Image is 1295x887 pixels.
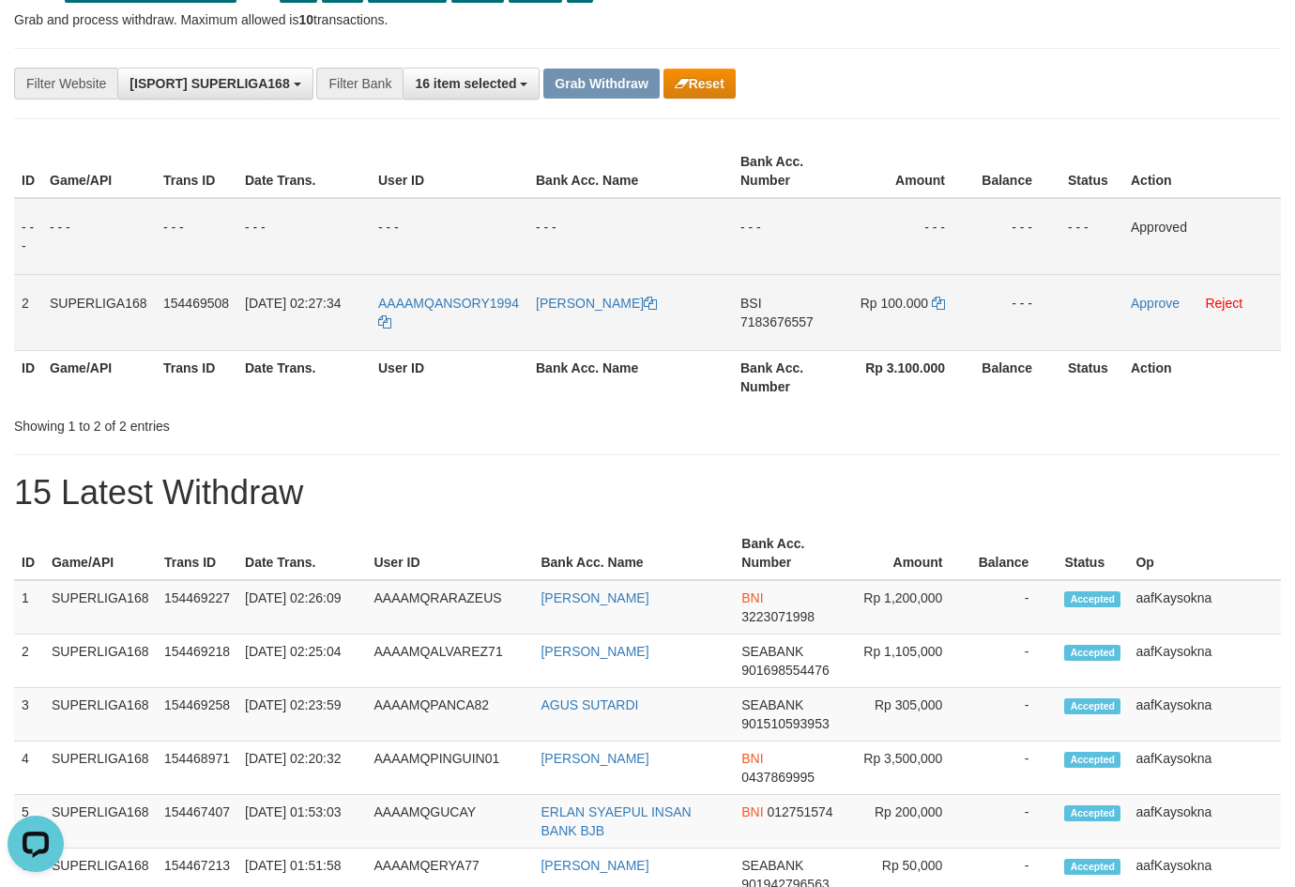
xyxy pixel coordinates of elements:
[741,697,803,712] span: SEABANK
[14,145,42,198] th: ID
[843,145,973,198] th: Amount
[843,688,970,742] td: Rp 305,000
[44,527,157,580] th: Game/API
[843,635,970,688] td: Rp 1,105,000
[970,635,1057,688] td: -
[237,527,366,580] th: Date Trans.
[44,688,157,742] td: SUPERLIGA168
[14,68,117,99] div: Filter Website
[42,145,156,198] th: Game/API
[1064,698,1120,714] span: Accepted
[14,795,44,849] td: 5
[14,688,44,742] td: 3
[44,795,157,849] td: SUPERLIGA168
[156,145,237,198] th: Trans ID
[1064,645,1120,661] span: Accepted
[1128,795,1281,849] td: aafKaysokna
[14,10,1281,29] p: Grab and process withdraw. Maximum allowed is transactions.
[163,296,229,311] span: 154469508
[44,635,157,688] td: SUPERLIGA168
[237,742,366,795] td: [DATE] 02:20:32
[157,527,237,580] th: Trans ID
[371,350,528,404] th: User ID
[298,12,313,27] strong: 10
[1064,752,1120,768] span: Accepted
[237,145,371,198] th: Date Trans.
[366,635,533,688] td: AAAAMQALVAREZ71
[378,296,519,311] span: AAAAMQANSORY1994
[543,69,659,99] button: Grab Withdraw
[1057,527,1128,580] th: Status
[733,350,843,404] th: Bank Acc. Number
[8,8,64,64] button: Open LiveChat chat widget
[157,635,237,688] td: 154469218
[157,688,237,742] td: 154469258
[741,858,803,873] span: SEABANK
[663,69,736,99] button: Reset
[237,688,366,742] td: [DATE] 02:23:59
[970,795,1057,849] td: -
[1060,145,1123,198] th: Status
[378,296,519,329] a: AAAAMQANSORY1994
[1064,591,1120,607] span: Accepted
[1205,296,1242,311] a: Reject
[14,274,42,350] td: 2
[1064,805,1120,821] span: Accepted
[14,409,526,436] div: Showing 1 to 2 of 2 entries
[843,580,970,635] td: Rp 1,200,000
[741,644,803,659] span: SEABANK
[237,580,366,635] td: [DATE] 02:26:09
[843,527,970,580] th: Amount
[741,716,829,731] span: Copy 901510593953 to clipboard
[541,644,648,659] a: [PERSON_NAME]
[973,145,1060,198] th: Balance
[366,742,533,795] td: AAAAMQPINGUIN01
[973,350,1060,404] th: Balance
[1123,198,1281,275] td: Approved
[970,527,1057,580] th: Balance
[1060,198,1123,275] td: - - -
[734,527,843,580] th: Bank Acc. Number
[733,198,843,275] td: - - -
[541,697,638,712] a: AGUS SUTARDI
[44,580,157,635] td: SUPERLIGA168
[541,804,691,838] a: ERLAN SYAEPUL INSAN BANK BJB
[14,198,42,275] td: - - -
[1123,350,1281,404] th: Action
[740,296,762,311] span: BSI
[741,590,763,605] span: BNI
[14,474,1281,512] h1: 15 Latest Withdraw
[366,795,533,849] td: AAAAMQGUCAY
[366,580,533,635] td: AAAAMQRARAZEUS
[366,527,533,580] th: User ID
[768,804,833,819] span: Copy 012751574 to clipboard
[541,751,648,766] a: [PERSON_NAME]
[42,274,156,350] td: SUPERLIGA168
[157,580,237,635] td: 154469227
[528,145,733,198] th: Bank Acc. Name
[740,314,814,329] span: Copy 7183676557 to clipboard
[14,635,44,688] td: 2
[1128,527,1281,580] th: Op
[970,742,1057,795] td: -
[157,795,237,849] td: 154467407
[237,350,371,404] th: Date Trans.
[843,350,973,404] th: Rp 3.100.000
[14,527,44,580] th: ID
[932,296,945,311] a: Copy 100000 to clipboard
[44,742,157,795] td: SUPERLIGA168
[157,742,237,795] td: 154468971
[1128,688,1281,742] td: aafKaysokna
[129,76,289,91] span: [ISPORT] SUPERLIGA168
[741,663,829,678] span: Copy 901698554476 to clipboard
[245,296,341,311] span: [DATE] 02:27:34
[42,350,156,404] th: Game/API
[733,145,843,198] th: Bank Acc. Number
[861,296,928,311] span: Rp 100.000
[973,274,1060,350] td: - - -
[156,198,237,275] td: - - -
[14,742,44,795] td: 4
[970,688,1057,742] td: -
[14,350,42,404] th: ID
[403,68,540,99] button: 16 item selected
